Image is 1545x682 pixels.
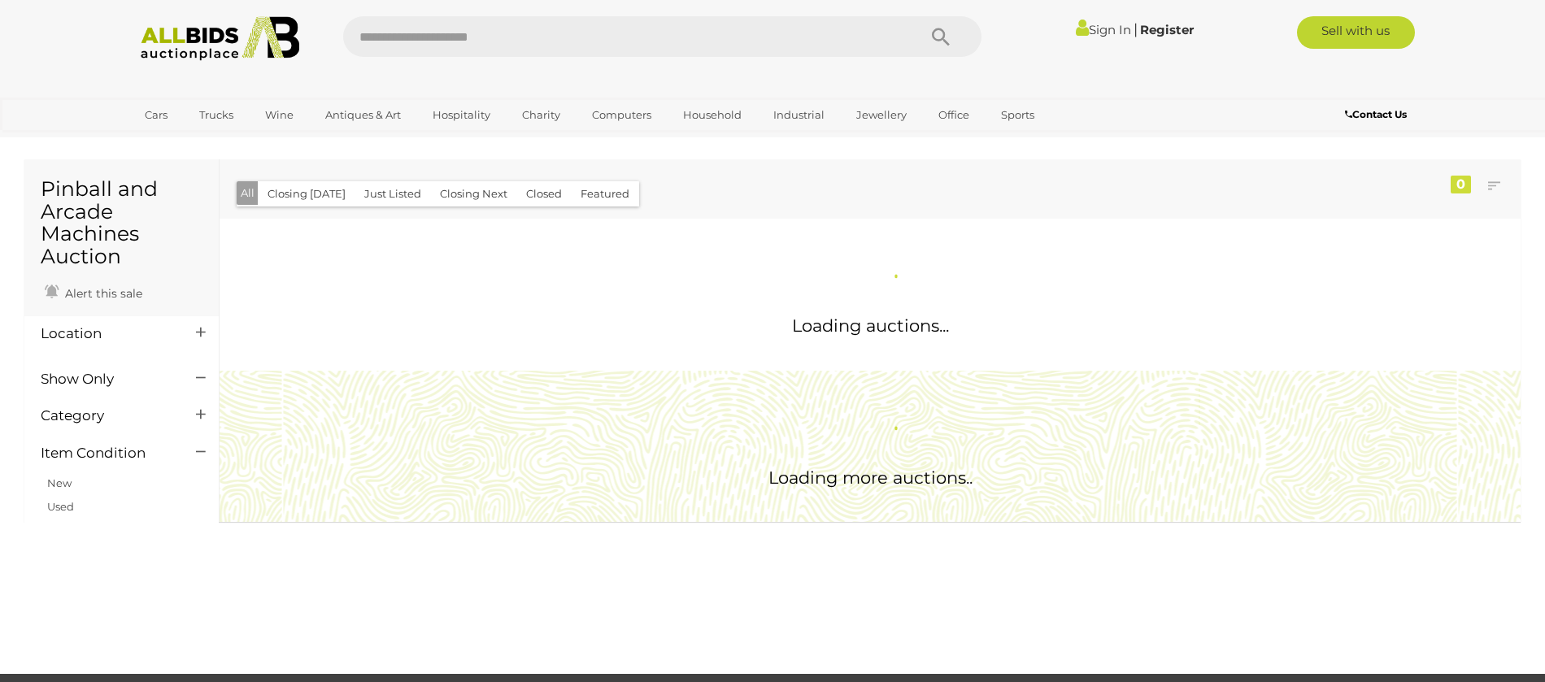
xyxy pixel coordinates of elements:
div: 0 [1451,176,1471,193]
a: Sell with us [1297,16,1415,49]
h4: Category [41,408,172,424]
a: Antiques & Art [315,102,411,128]
a: Register [1140,22,1194,37]
button: All [237,181,259,205]
h1: Pinball and Arcade Machines Auction [41,178,202,267]
button: Closed [516,181,572,206]
button: Search [900,16,981,57]
a: Sign In [1076,22,1131,37]
button: Closing [DATE] [258,181,355,206]
span: | [1134,20,1138,38]
span: Alert this sale [61,286,142,301]
button: Closing Next [430,181,517,206]
a: Used [47,500,74,513]
button: Just Listed [355,181,431,206]
h4: Show Only [41,371,172,387]
a: [GEOGRAPHIC_DATA] [134,128,271,155]
a: Hospitality [422,102,501,128]
h4: Item Condition [41,445,172,461]
a: Industrial [763,102,835,128]
button: Featured [571,181,639,206]
span: Loading auctions... [792,315,949,336]
a: Wine [255,102,304,128]
a: Computers [581,102,662,128]
b: Contact Us [1345,108,1407,120]
img: Allbids.com.au [132,16,308,61]
a: Contact Us [1345,106,1411,124]
a: Trucks [189,102,244,128]
a: New [47,476,72,489]
a: Office [928,102,980,128]
a: Charity [511,102,571,128]
a: Jewellery [846,102,917,128]
a: Alert this sale [41,280,146,304]
a: Sports [990,102,1045,128]
h4: Location [41,326,172,341]
a: Household [672,102,752,128]
span: Loading more auctions.. [768,467,973,488]
a: Cars [134,102,178,128]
